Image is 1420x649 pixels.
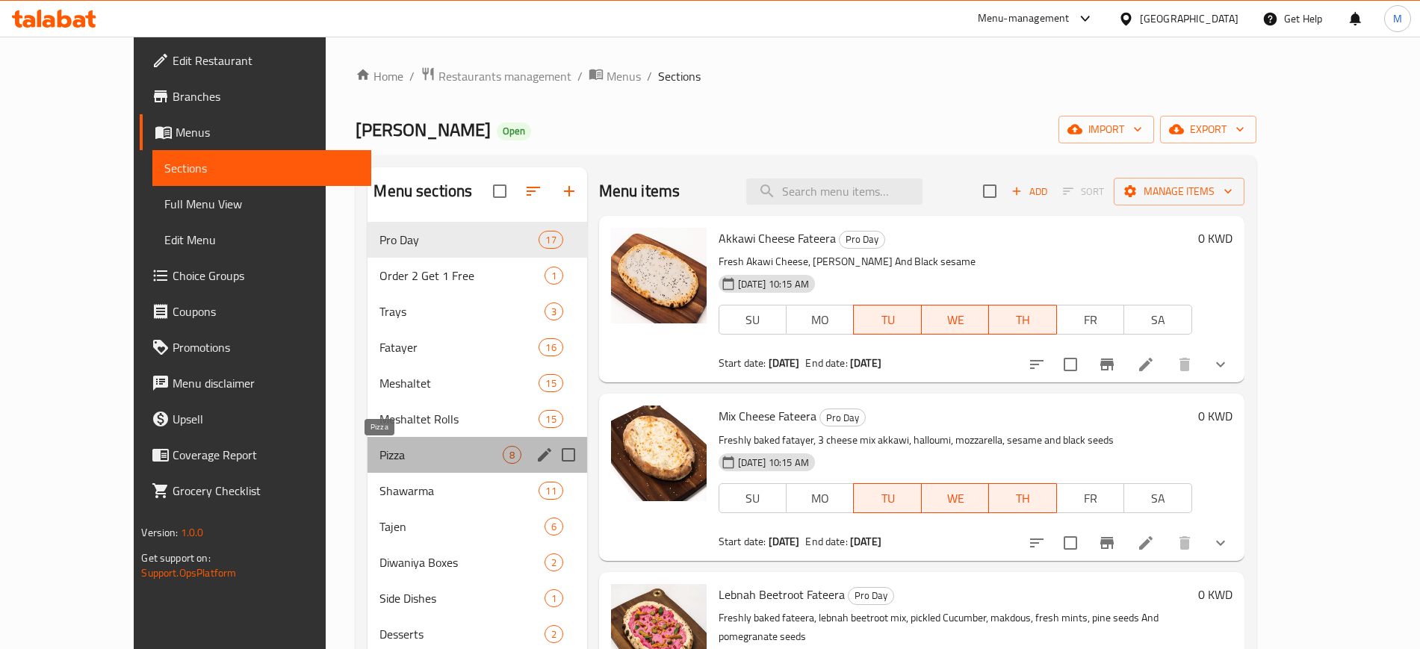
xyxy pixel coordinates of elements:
[140,294,370,329] a: Coupons
[140,43,370,78] a: Edit Restaurant
[164,195,359,213] span: Full Menu View
[545,269,562,283] span: 1
[725,488,781,509] span: SU
[141,548,210,568] span: Get support on:
[719,583,845,606] span: Lebnah Beetroot Fateera
[1172,120,1244,139] span: export
[379,589,544,607] div: Side Dishes
[746,178,923,205] input: search
[1198,584,1233,605] h6: 0 KWD
[1167,525,1203,561] button: delete
[368,258,586,294] div: Order 2 Get 1 Free1
[545,625,563,643] div: items
[539,231,562,249] div: items
[379,267,544,285] div: Order 2 Get 1 Free
[545,267,563,285] div: items
[173,482,359,500] span: Grocery Checklist
[1140,10,1238,27] div: [GEOGRAPHIC_DATA]
[978,10,1070,28] div: Menu-management
[539,233,562,247] span: 17
[173,52,359,69] span: Edit Restaurant
[1056,483,1124,513] button: FR
[1005,180,1053,203] button: Add
[1089,525,1125,561] button: Branch-specific-item
[1114,178,1244,205] button: Manage items
[545,591,562,606] span: 1
[379,374,539,392] span: Meshaltet
[850,353,881,373] b: [DATE]
[840,231,884,248] span: Pro Day
[1212,534,1230,552] svg: Show Choices
[1123,305,1191,335] button: SA
[805,532,847,551] span: End date:
[1005,180,1053,203] span: Add item
[164,231,359,249] span: Edit Menu
[140,437,370,473] a: Coverage Report
[1203,525,1238,561] button: show more
[850,532,881,551] b: [DATE]
[732,277,815,291] span: [DATE] 10:15 AM
[379,482,539,500] span: Shawarma
[539,412,562,426] span: 15
[503,448,521,462] span: 8
[368,329,586,365] div: Fatayer16
[152,150,370,186] a: Sections
[368,401,586,437] div: Meshaltet Rolls15
[368,222,586,258] div: Pro Day17
[922,305,990,335] button: WE
[545,302,563,320] div: items
[173,374,359,392] span: Menu disclaimer
[539,341,562,355] span: 16
[839,231,885,249] div: Pro Day
[928,488,984,509] span: WE
[368,580,586,616] div: Side Dishes1
[181,523,204,542] span: 1.0.0
[551,173,587,209] button: Add section
[1009,183,1050,200] span: Add
[164,159,359,177] span: Sections
[853,305,921,335] button: TU
[853,483,921,513] button: TU
[1019,525,1055,561] button: sort-choices
[1198,406,1233,426] h6: 0 KWD
[368,473,586,509] div: Shawarma11
[995,488,1051,509] span: TH
[152,186,370,222] a: Full Menu View
[1063,488,1118,509] span: FR
[719,353,766,373] span: Start date:
[379,553,544,571] div: Diwaniya Boxes
[503,446,521,464] div: items
[438,67,571,85] span: Restaurants management
[793,309,848,331] span: MO
[379,410,539,428] span: Meshaltet Rolls
[719,532,766,551] span: Start date:
[379,231,539,249] div: Pro Day
[368,294,586,329] div: Trays3
[368,544,586,580] div: Diwaniya Boxes2
[373,180,472,202] h2: Menu sections
[379,302,544,320] span: Trays
[1055,349,1086,380] span: Select to update
[611,228,707,323] img: Akkawi Cheese Fateera
[539,482,562,500] div: items
[545,627,562,642] span: 2
[545,556,562,570] span: 2
[719,305,787,335] button: SU
[1160,116,1256,143] button: export
[545,589,563,607] div: items
[379,338,539,356] span: Fatayer
[1126,182,1233,201] span: Manage items
[1019,347,1055,382] button: sort-choices
[989,305,1057,335] button: TH
[849,587,893,604] span: Pro Day
[577,67,583,85] li: /
[860,309,915,331] span: TU
[140,329,370,365] a: Promotions
[545,518,563,535] div: items
[539,374,562,392] div: items
[1055,527,1086,559] span: Select to update
[379,446,502,464] span: Pizza
[786,305,854,335] button: MO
